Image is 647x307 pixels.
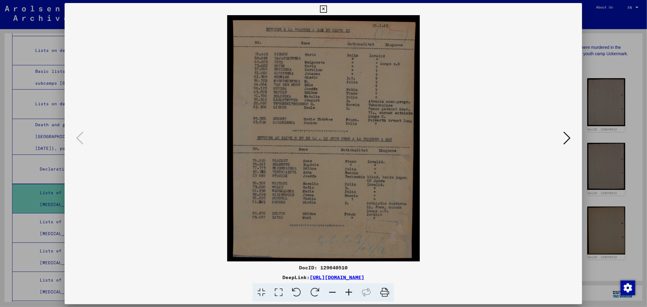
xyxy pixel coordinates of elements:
[310,274,364,280] a: [URL][DOMAIN_NAME]
[65,274,582,281] div: DeepLink:
[65,264,582,271] div: DocID: 129640510
[85,15,561,261] img: 001.jpg
[621,281,635,295] img: Change consent
[620,280,635,295] div: Change consent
